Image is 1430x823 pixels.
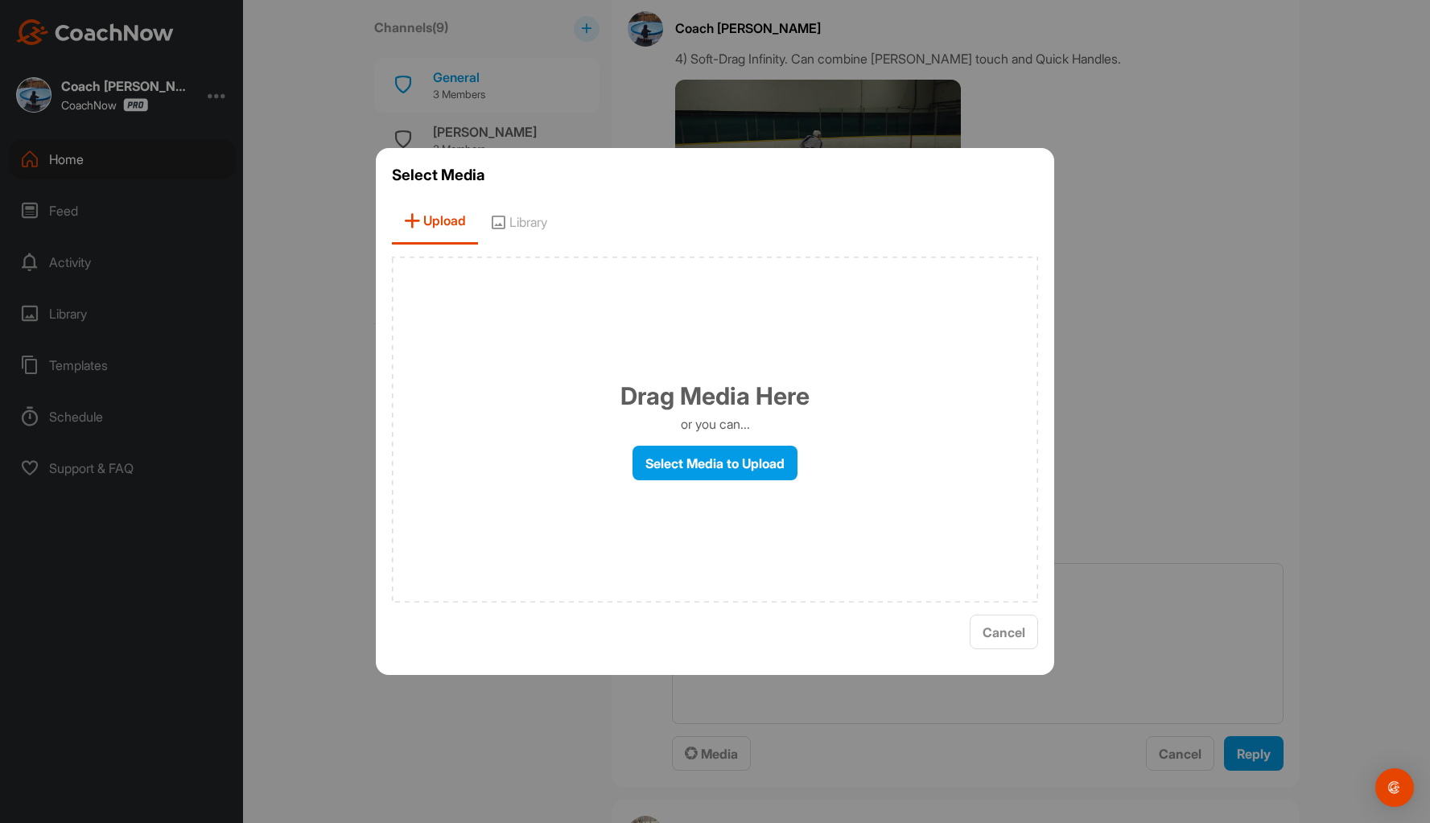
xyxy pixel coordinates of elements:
span: Library [478,199,559,245]
p: or you can... [681,414,750,434]
span: Upload [392,199,478,245]
h1: Drag Media Here [620,378,810,414]
span: Cancel [983,624,1025,640]
div: Open Intercom Messenger [1375,768,1414,807]
label: Select Media to Upload [633,446,797,480]
button: Cancel [970,615,1038,649]
h3: Select Media [392,164,1039,187]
